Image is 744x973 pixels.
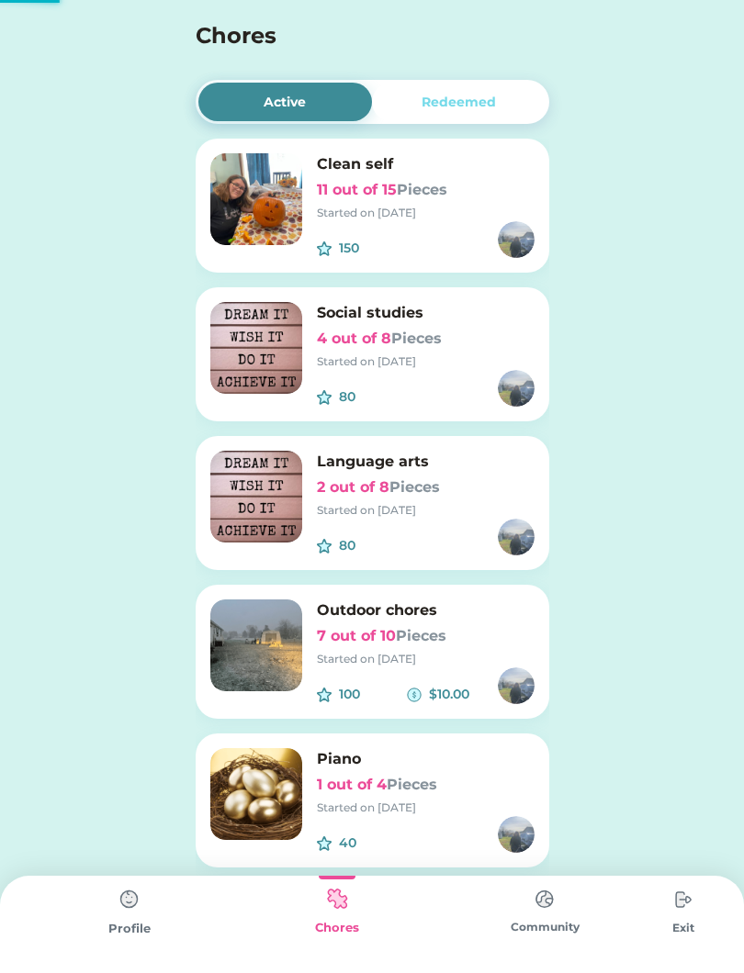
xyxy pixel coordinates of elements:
img: type%3Dchores%2C%20state%3Ddefault.svg [526,881,563,917]
img: https%3A%2F%2F1dfc823d71cc564f25c7cc035732a2d8.cdn.bubble.io%2Ff1732803741519x708092744933575000%... [498,816,535,853]
h6: 4 out of 8 [317,328,535,350]
div: $10.00 [429,685,498,704]
img: interface-favorite-star--reward-rating-rate-social-star-media-favorite-like-stars.svg [317,390,332,405]
div: Started on [DATE] [317,651,535,667]
img: interface-favorite-star--reward-rating-rate-social-star-media-favorite-like-stars.svg [317,836,332,851]
h6: 2 out of 8 [317,476,535,498]
h6: Outdoor chores [317,599,535,621]
img: image.png [210,451,302,542]
img: money-cash-dollar-coin--accounting-billing-payment-cash-coin-currency-money-finance.svg [407,688,422,702]
h6: Clean self [317,153,535,175]
img: interface-favorite-star--reward-rating-rate-social-star-media-favorite-like-stars.svg [317,539,332,554]
div: Started on [DATE] [317,502,535,519]
div: Started on [DATE] [317,353,535,370]
img: image.png [210,153,302,245]
div: Redeemed [422,93,496,112]
img: image.png [210,302,302,394]
font: Pieces [397,181,447,198]
h6: 11 out of 15 [317,179,535,201]
img: https%3A%2F%2F1dfc823d71cc564f25c7cc035732a2d8.cdn.bubble.io%2Ff1732803741519x708092744933575000%... [498,221,535,258]
div: 40 [339,833,408,853]
div: Started on [DATE] [317,800,535,816]
div: Started on [DATE] [317,205,535,221]
img: type%3Dkids%2C%20state%3Dselected.svg [319,881,355,917]
div: Community [441,919,648,935]
img: type%3Dchores%2C%20state%3Ddefault.svg [665,881,702,918]
font: Pieces [391,330,442,347]
img: https%3A%2F%2F1dfc823d71cc564f25c7cc035732a2d8.cdn.bubble.io%2Ff1732803741519x708092744933575000%... [498,519,535,555]
img: type%3Dchores%2C%20state%3Ddefault.svg [111,881,148,918]
h4: Chores [196,19,500,52]
h6: Social studies [317,302,535,324]
h6: 7 out of 10 [317,625,535,647]
div: 80 [339,536,408,555]
img: image.png [210,748,302,840]
img: https%3A%2F%2F1dfc823d71cc564f25c7cc035732a2d8.cdn.bubble.io%2Ff1732803741519x708092744933575000%... [498,667,535,704]
font: Pieces [396,627,446,644]
img: https%3A%2F%2F1dfc823d71cc564f25c7cc035732a2d8.cdn.bubble.io%2Ff1732803741519x708092744933575000%... [498,370,535,407]
div: Exit [648,920,718,936]
div: 100 [339,685,408,704]
img: interface-favorite-star--reward-rating-rate-social-star-media-favorite-like-stars.svg [317,241,332,256]
div: Profile [26,920,233,938]
h6: Language arts [317,451,535,473]
div: 80 [339,387,408,407]
h6: 1 out of 4 [317,774,535,796]
div: Active [264,93,306,112]
font: Pieces [387,776,437,793]
font: Pieces [389,478,440,496]
h6: Piano [317,748,535,770]
div: Chores [233,919,441,937]
img: image.png [210,599,302,691]
img: interface-favorite-star--reward-rating-rate-social-star-media-favorite-like-stars.svg [317,688,332,702]
div: 150 [339,239,408,258]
